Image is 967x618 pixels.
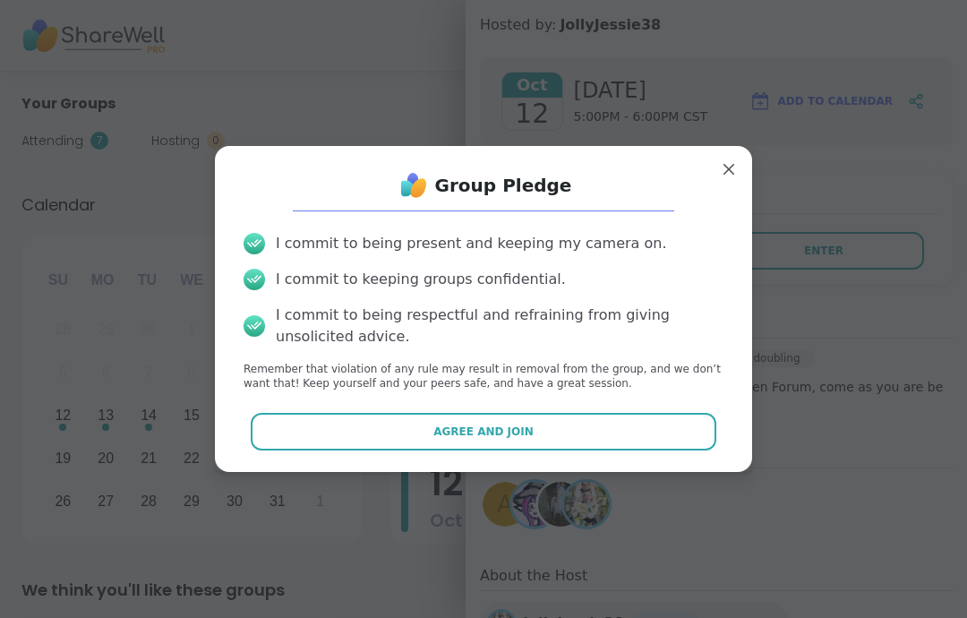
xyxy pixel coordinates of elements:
[276,233,666,254] div: I commit to being present and keeping my camera on.
[396,167,432,203] img: ShareWell Logo
[244,362,723,392] p: Remember that violation of any rule may result in removal from the group, and we don’t want that!...
[276,269,566,290] div: I commit to keeping groups confidential.
[435,173,572,198] h1: Group Pledge
[251,413,717,451] button: Agree and Join
[433,424,534,440] span: Agree and Join
[276,305,723,348] div: I commit to being respectful and refraining from giving unsolicited advice.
